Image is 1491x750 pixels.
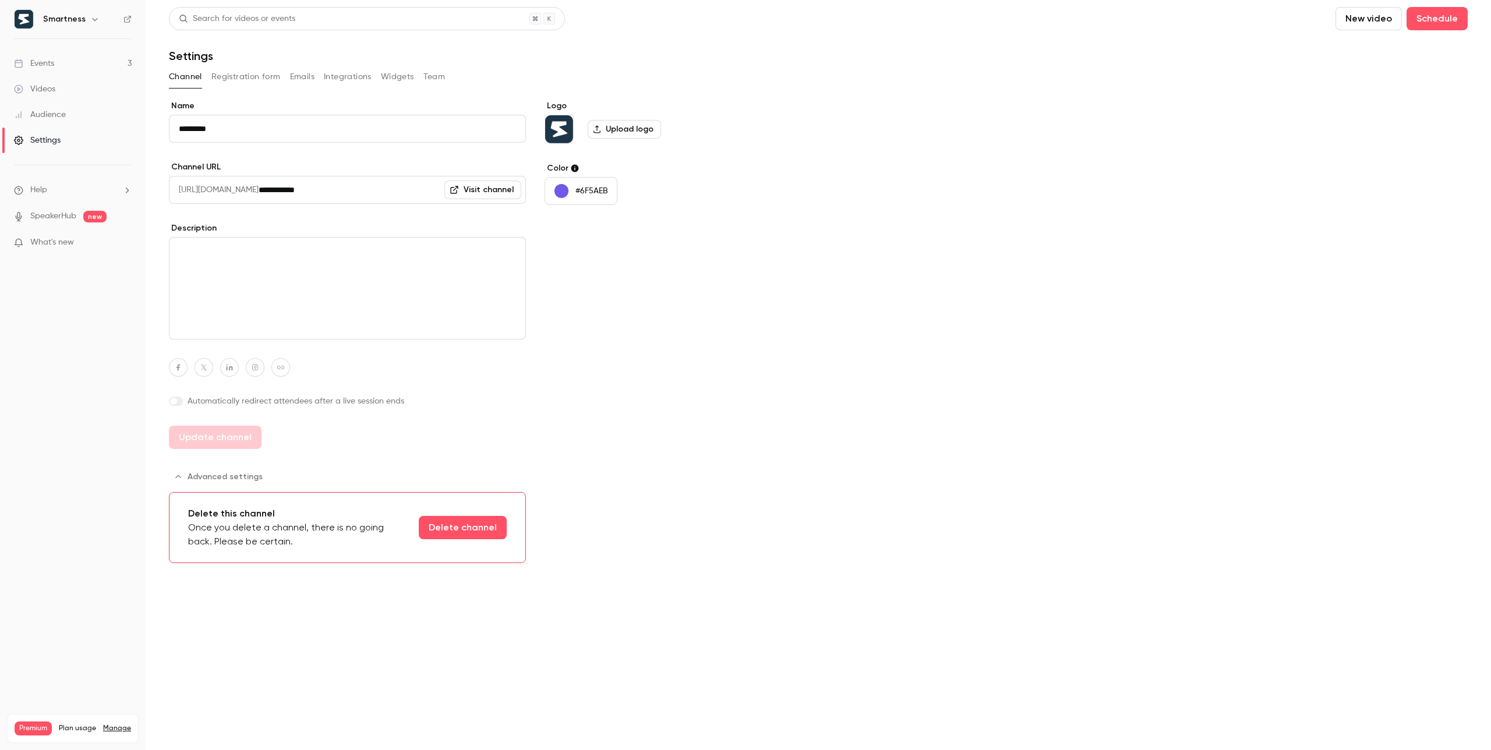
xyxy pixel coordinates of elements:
h6: Smartness [43,13,86,25]
img: Smartness [545,115,573,143]
h1: Settings [169,49,213,63]
div: Events [14,58,54,69]
a: Visit channel [444,181,521,199]
p: Delete this channel [188,507,409,521]
span: Help [30,184,47,196]
p: #6F5AEB [575,185,608,197]
button: Emails [290,68,315,86]
button: Team [423,68,446,86]
label: Color [545,162,723,174]
button: Channel [169,68,202,86]
button: Registration form [211,68,281,86]
div: Search for videos or events [179,13,295,25]
button: New video [1335,7,1402,30]
label: Logo [545,100,723,112]
button: Delete channel [419,516,507,539]
section: Logo [545,100,723,144]
span: Premium [15,721,52,735]
span: What's new [30,236,74,249]
span: Plan usage [59,724,96,733]
label: Automatically redirect attendees after a live session ends [169,395,526,407]
img: Smartness [15,10,33,29]
label: Name [169,100,526,112]
label: Channel URL [169,161,526,173]
button: Integrations [324,68,372,86]
p: Once you delete a channel, there is no going back. Please be certain. [188,521,409,549]
button: Widgets [381,68,414,86]
button: Schedule [1407,7,1468,30]
a: SpeakerHub [30,210,76,222]
a: Manage [103,724,131,733]
div: Settings [14,135,61,146]
div: Videos [14,83,55,95]
button: #6F5AEB [545,177,617,205]
div: Audience [14,109,66,121]
label: Description [169,222,526,234]
label: Upload logo [588,120,661,139]
button: Advanced settings [169,468,270,486]
span: [URL][DOMAIN_NAME] [169,176,259,204]
span: new [83,211,107,222]
li: help-dropdown-opener [14,184,132,196]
